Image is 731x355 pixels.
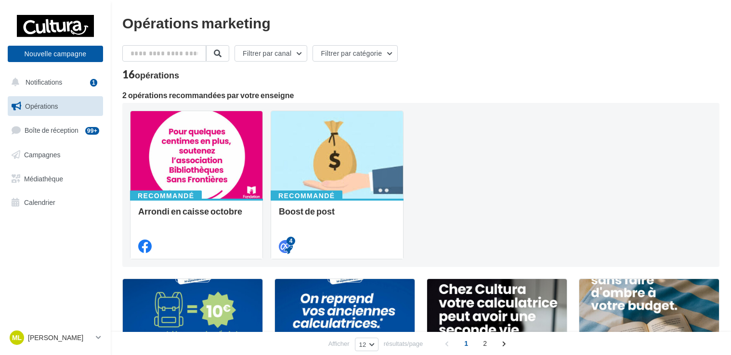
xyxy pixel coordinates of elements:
[6,72,101,92] button: Notifications 1
[313,45,398,62] button: Filtrer par catégorie
[458,336,474,351] span: 1
[8,329,103,347] a: ML [PERSON_NAME]
[384,339,423,348] span: résultats/page
[25,126,78,134] span: Boîte de réception
[130,190,202,201] div: Recommandé
[477,336,493,351] span: 2
[28,333,92,342] p: [PERSON_NAME]
[6,169,105,189] a: Médiathèque
[135,71,179,79] div: opérations
[24,151,61,159] span: Campagnes
[24,174,63,182] span: Médiathèque
[8,46,103,62] button: Nouvelle campagne
[328,339,350,348] span: Afficher
[122,69,179,80] div: 16
[235,45,307,62] button: Filtrer par canal
[122,91,719,99] div: 2 opérations recommandées par votre enseigne
[279,206,395,226] div: Boost de post
[6,120,105,140] a: Boîte de réception99+
[85,127,99,135] div: 99+
[24,198,55,206] span: Calendrier
[90,79,97,87] div: 1
[6,192,105,213] a: Calendrier
[12,333,22,342] span: ML
[287,237,295,245] div: 4
[6,145,105,165] a: Campagnes
[138,206,255,226] div: Arrondi en caisse octobre
[26,78,62,86] span: Notifications
[355,338,379,351] button: 12
[6,96,105,116] a: Opérations
[271,190,342,201] div: Recommandé
[359,341,366,348] span: 12
[25,102,58,110] span: Opérations
[122,15,719,30] div: Opérations marketing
